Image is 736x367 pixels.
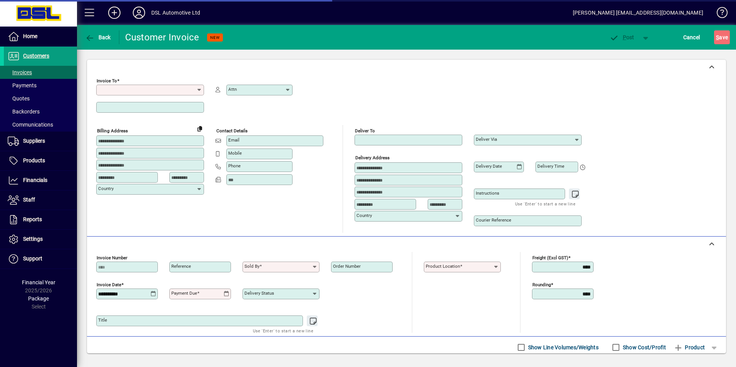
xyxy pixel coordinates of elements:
[83,30,113,44] button: Back
[716,31,728,43] span: ave
[356,213,372,218] mat-label: Country
[716,34,719,40] span: S
[4,249,77,269] a: Support
[532,282,551,287] mat-label: Rounding
[537,163,564,169] mat-label: Delivery time
[98,186,114,191] mat-label: Country
[4,66,77,79] a: Invoices
[97,78,117,83] mat-label: Invoice To
[711,2,726,27] a: Knowledge Base
[125,31,199,43] div: Customer Invoice
[333,264,361,269] mat-label: Order number
[102,6,127,20] button: Add
[527,344,599,351] label: Show Line Volumes/Weights
[476,190,499,196] mat-label: Instructions
[23,255,42,262] span: Support
[4,230,77,249] a: Settings
[674,341,705,354] span: Product
[253,326,313,335] mat-hint: Use 'Enter' to start a new line
[97,282,121,287] mat-label: Invoice date
[23,216,42,222] span: Reports
[23,157,45,163] span: Products
[8,95,30,102] span: Quotes
[4,132,77,151] a: Suppliers
[23,138,45,144] span: Suppliers
[28,295,49,302] span: Package
[23,177,47,183] span: Financials
[476,163,502,169] mat-label: Delivery date
[4,190,77,210] a: Staff
[426,264,460,269] mat-label: Product location
[8,82,37,88] span: Payments
[23,197,35,203] span: Staff
[77,30,119,44] app-page-header-button: Back
[4,79,77,92] a: Payments
[4,118,77,131] a: Communications
[23,53,49,59] span: Customers
[23,33,37,39] span: Home
[4,27,77,46] a: Home
[151,7,200,19] div: DSL Automotive Ltd
[4,105,77,118] a: Backorders
[532,255,568,260] mat-label: Freight (excl GST)
[4,171,77,190] a: Financials
[4,92,77,105] a: Quotes
[515,199,575,208] mat-hint: Use 'Enter' to start a new line
[609,34,634,40] span: ost
[210,35,220,40] span: NEW
[22,279,55,285] span: Financial Year
[98,317,107,323] mat-label: Title
[97,255,127,260] mat-label: Invoice number
[4,151,77,170] a: Products
[228,163,241,168] mat-label: Phone
[476,217,511,223] mat-label: Courier Reference
[23,236,43,242] span: Settings
[244,290,274,296] mat-label: Delivery status
[194,122,206,135] button: Copy to Delivery address
[171,290,197,296] mat-label: Payment due
[355,128,375,133] mat-label: Deliver To
[171,264,191,269] mat-label: Reference
[683,31,700,43] span: Cancel
[4,210,77,229] a: Reports
[8,108,40,115] span: Backorders
[714,30,730,44] button: Save
[681,30,702,44] button: Cancel
[621,344,666,351] label: Show Cost/Profit
[228,150,242,156] mat-label: Mobile
[8,69,32,75] span: Invoices
[228,87,237,92] mat-label: Attn
[8,122,53,128] span: Communications
[85,34,111,40] span: Back
[670,340,709,354] button: Product
[244,264,259,269] mat-label: Sold by
[623,34,626,40] span: P
[476,137,497,142] mat-label: Deliver via
[228,137,239,143] mat-label: Email
[573,7,703,19] div: [PERSON_NAME] [EMAIL_ADDRESS][DOMAIN_NAME]
[127,6,151,20] button: Profile
[606,30,638,44] button: Post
